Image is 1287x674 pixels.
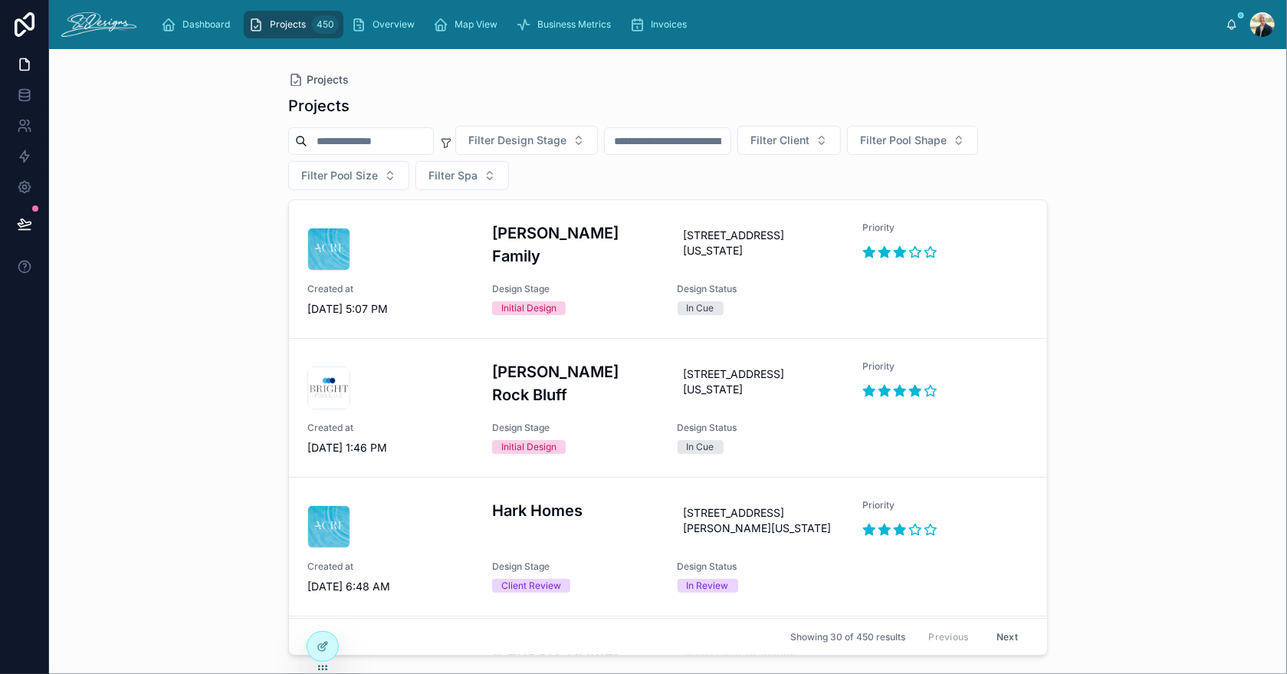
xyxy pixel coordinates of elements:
[455,18,497,31] span: Map View
[790,631,905,643] span: Showing 30 of 450 results
[750,133,809,148] span: Filter Client
[428,168,478,183] span: Filter Spa
[307,72,349,87] span: Projects
[307,579,474,594] span: [DATE] 6:48 AM
[684,505,838,536] span: [STREET_ADDRESS][PERSON_NAME][US_STATE]
[289,338,1047,477] a: [PERSON_NAME] Rock Bluff[STREET_ADDRESS][US_STATE]PriorityCreated at[DATE] 1:46 PMDesign StageIni...
[61,12,136,37] img: App logo
[492,499,658,522] h3: Hark Homes
[415,161,509,190] button: Select Button
[678,422,844,434] span: Design Status
[492,222,658,268] h3: [PERSON_NAME] Family
[625,11,698,38] a: Invoices
[244,11,343,38] a: Projects450
[455,126,598,155] button: Select Button
[492,561,658,573] span: Design Stage
[678,283,844,295] span: Design Status
[501,440,556,454] div: Initial Design
[492,360,658,406] h3: [PERSON_NAME] Rock Bluff
[468,133,566,148] span: Filter Design Stage
[684,367,838,397] span: [STREET_ADDRESS][US_STATE]
[149,8,1226,41] div: scrollable content
[288,95,350,117] h1: Projects
[182,18,230,31] span: Dashboard
[288,161,409,190] button: Select Button
[862,360,1029,373] span: Priority
[301,168,378,183] span: Filter Pool Size
[307,440,474,455] span: [DATE] 1:46 PM
[684,228,838,258] span: [STREET_ADDRESS][US_STATE]
[288,72,349,87] a: Projects
[862,499,1029,511] span: Priority
[307,301,474,317] span: [DATE] 5:07 PM
[860,133,947,148] span: Filter Pool Shape
[501,301,556,315] div: Initial Design
[156,11,241,38] a: Dashboard
[737,126,841,155] button: Select Button
[289,477,1047,616] a: Hark Homes[STREET_ADDRESS][PERSON_NAME][US_STATE]PriorityCreated at[DATE] 6:48 AMDesign StageClie...
[270,18,306,31] span: Projects
[346,11,425,38] a: Overview
[307,422,474,434] span: Created at
[862,222,1029,234] span: Priority
[289,200,1047,338] a: [PERSON_NAME] Family[STREET_ADDRESS][US_STATE]PriorityCreated at[DATE] 5:07 PMDesign StageInitial...
[678,561,844,573] span: Design Status
[492,283,658,295] span: Design Stage
[687,440,714,454] div: In Cue
[492,422,658,434] span: Design Stage
[307,561,474,573] span: Created at
[501,579,561,593] div: Client Review
[687,301,714,315] div: In Cue
[307,283,474,295] span: Created at
[986,625,1029,649] button: Next
[312,15,339,34] div: 450
[651,18,687,31] span: Invoices
[511,11,622,38] a: Business Metrics
[847,126,978,155] button: Select Button
[428,11,508,38] a: Map View
[537,18,611,31] span: Business Metrics
[373,18,415,31] span: Overview
[687,579,729,593] div: In Review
